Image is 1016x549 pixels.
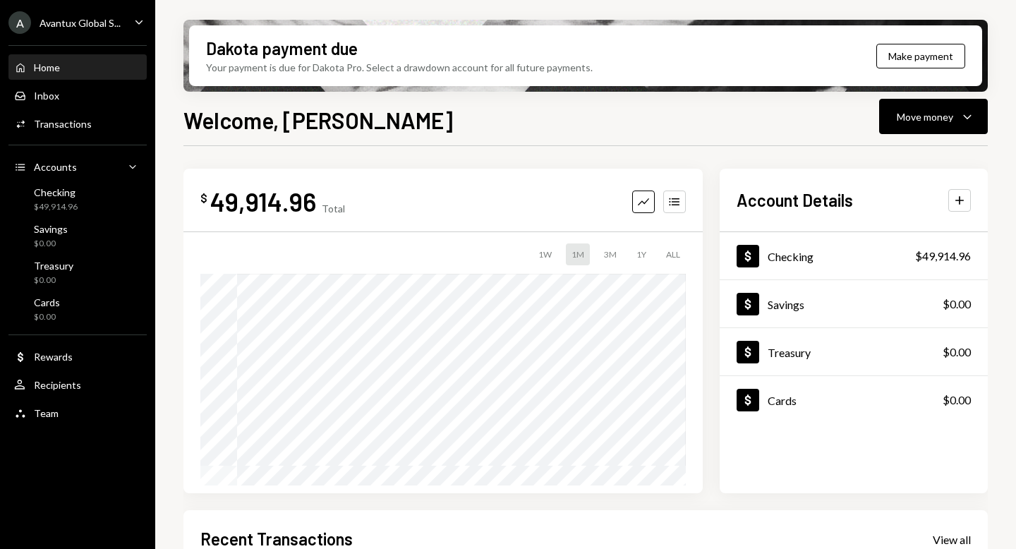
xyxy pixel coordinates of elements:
div: $0.00 [943,296,971,313]
a: Cards$0.00 [720,376,988,423]
div: 3M [598,243,622,265]
div: Treasury [34,260,73,272]
a: Checking$49,914.96 [8,182,147,216]
div: 1M [566,243,590,265]
a: Savings$0.00 [8,219,147,253]
button: Make payment [876,44,965,68]
div: Home [34,61,60,73]
div: Accounts [34,161,77,173]
div: ALL [660,243,686,265]
button: Move money [879,99,988,134]
a: Cards$0.00 [8,292,147,326]
div: Avantux Global S... [40,17,121,29]
div: Treasury [768,346,811,359]
a: Rewards [8,344,147,369]
div: 49,914.96 [210,186,316,217]
div: Inbox [34,90,59,102]
div: Total [322,203,345,215]
div: Rewards [34,351,73,363]
a: Transactions [8,111,147,136]
div: View all [933,533,971,547]
a: Home [8,54,147,80]
a: Savings$0.00 [720,280,988,327]
a: Inbox [8,83,147,108]
div: $0.00 [34,311,60,323]
div: $0.00 [34,274,73,286]
div: $49,914.96 [915,248,971,265]
a: Accounts [8,154,147,179]
div: Checking [768,250,814,263]
div: Savings [34,223,68,235]
a: Team [8,400,147,426]
div: Team [34,407,59,419]
a: Checking$49,914.96 [720,232,988,279]
div: Dakota payment due [206,37,358,60]
div: 1Y [631,243,652,265]
a: View all [933,531,971,547]
div: Cards [768,394,797,407]
h2: Account Details [737,188,853,212]
div: Move money [897,109,953,124]
div: $49,914.96 [34,201,78,213]
div: Your payment is due for Dakota Pro. Select a drawdown account for all future payments. [206,60,593,75]
h1: Welcome, [PERSON_NAME] [183,106,453,134]
div: 1W [533,243,557,265]
div: Recipients [34,379,81,391]
a: Recipients [8,372,147,397]
a: Treasury$0.00 [720,328,988,375]
div: $ [200,191,207,205]
div: Cards [34,296,60,308]
div: Checking [34,186,78,198]
div: $0.00 [34,238,68,250]
div: $0.00 [943,344,971,361]
a: Treasury$0.00 [8,255,147,289]
div: A [8,11,31,34]
div: $0.00 [943,392,971,409]
div: Transactions [34,118,92,130]
div: Savings [768,298,804,311]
